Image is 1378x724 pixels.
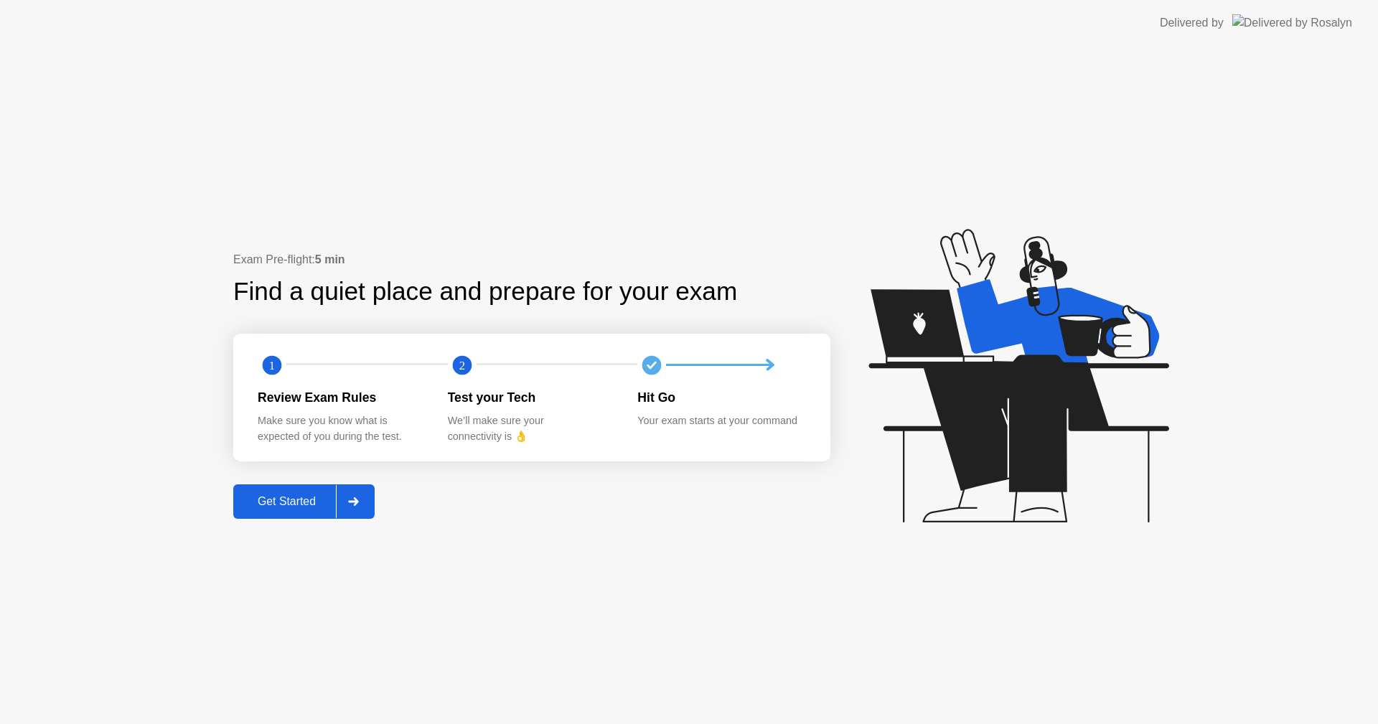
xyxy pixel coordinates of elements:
div: Get Started [238,495,336,508]
div: Exam Pre-flight: [233,251,830,268]
text: 1 [269,358,275,372]
div: Make sure you know what is expected of you during the test. [258,413,425,444]
button: Get Started [233,484,375,519]
div: Find a quiet place and prepare for your exam [233,273,739,311]
div: Review Exam Rules [258,388,425,407]
div: We’ll make sure your connectivity is 👌 [448,413,615,444]
div: Test your Tech [448,388,615,407]
div: Your exam starts at your command [637,413,805,429]
b: 5 min [315,253,345,265]
text: 2 [459,358,465,372]
img: Delivered by Rosalyn [1232,14,1352,31]
div: Hit Go [637,388,805,407]
div: Delivered by [1160,14,1224,32]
